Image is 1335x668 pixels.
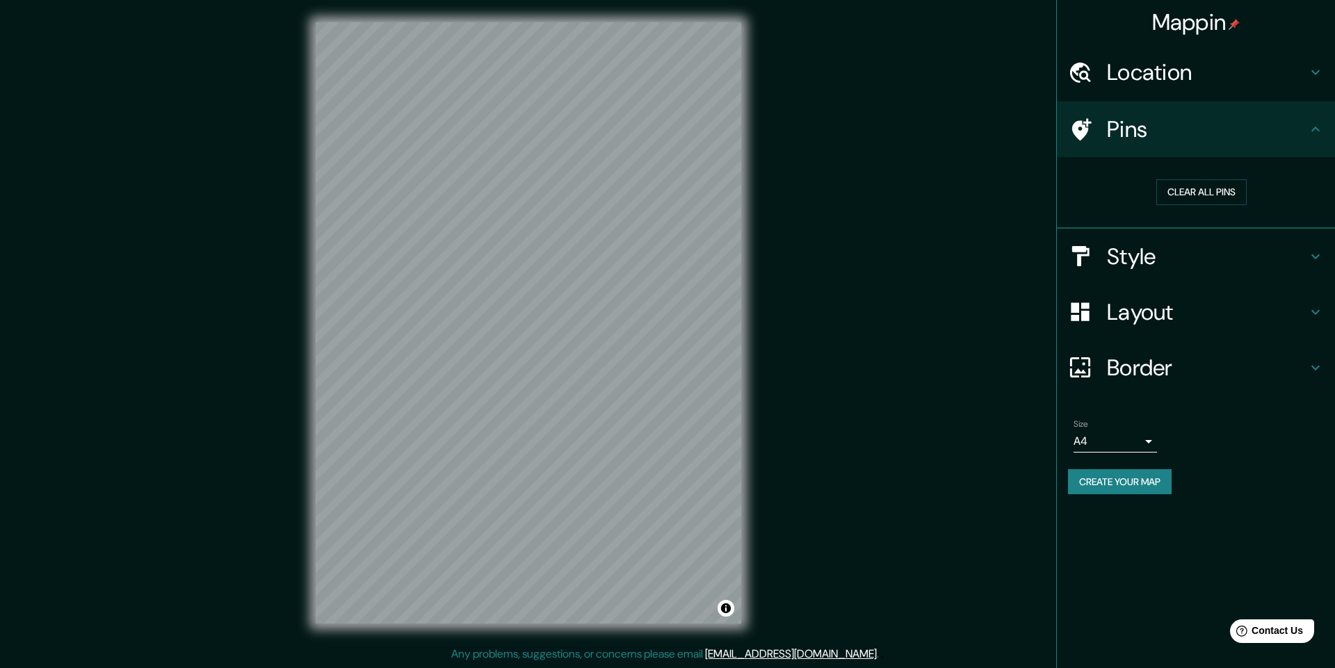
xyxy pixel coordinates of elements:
canvas: Map [316,22,741,624]
div: Style [1057,229,1335,284]
img: pin-icon.png [1229,19,1240,30]
h4: Style [1107,243,1307,270]
div: A4 [1074,430,1157,453]
div: Layout [1057,284,1335,340]
h4: Border [1107,354,1307,382]
div: Location [1057,44,1335,100]
button: Clear all pins [1156,179,1247,205]
h4: Location [1107,58,1307,86]
div: . [881,646,884,662]
h4: Mappin [1152,8,1240,36]
div: Pins [1057,101,1335,157]
h4: Layout [1107,298,1307,326]
iframe: Help widget launcher [1211,614,1320,653]
div: Border [1057,340,1335,396]
a: [EMAIL_ADDRESS][DOMAIN_NAME] [705,646,877,661]
button: Toggle attribution [718,600,734,617]
button: Create your map [1068,469,1172,495]
p: Any problems, suggestions, or concerns please email . [451,646,879,662]
label: Size [1074,418,1088,430]
h4: Pins [1107,115,1307,143]
div: . [879,646,881,662]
